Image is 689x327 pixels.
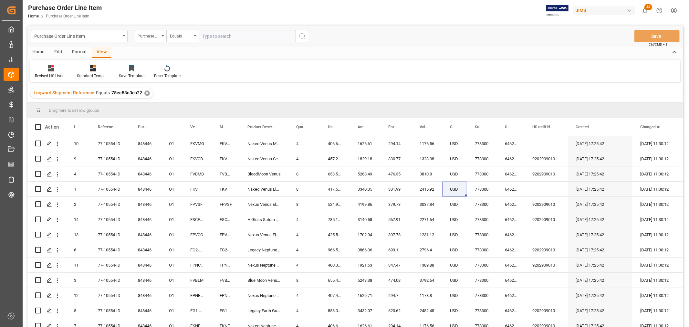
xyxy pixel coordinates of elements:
div: 858.0165 [320,303,350,318]
div: 646242 [497,151,525,166]
div: 4 [288,136,320,151]
div: FKV [183,182,212,196]
button: show 32 new notifications [638,3,652,18]
div: 480.3825 [320,258,350,272]
div: FPVSF [212,197,240,212]
div: FPVCG [183,227,212,242]
div: 1323.08 [412,151,442,166]
div: Format [67,47,92,58]
div: 4 [288,303,320,318]
div: 848446 [130,212,161,227]
div: O1 [161,212,183,227]
div: USD [442,182,467,196]
div: 1921.53 [350,258,381,272]
div: [DATE] 17:25:42 [568,166,632,181]
div: [DATE] 17:25:42 [568,288,632,303]
div: 848446 [130,288,161,303]
a: Home [28,14,39,18]
div: 1829.18 [350,151,381,166]
div: [DATE] 17:25:42 [568,303,632,318]
div: 1178.8 [412,288,442,303]
div: 1702.04 [350,227,381,242]
div: USD [442,258,467,272]
div: 406.653 [320,136,350,151]
div: 646242 [497,136,525,151]
div: 848446 [130,258,161,272]
div: FPNCECF [183,258,212,272]
div: FVBMB [212,166,240,181]
div: 655.4227 [320,273,350,288]
div: 417.5057 [320,182,350,196]
div: Nexus Neptune Elec. Black [240,288,288,303]
div: 10 [66,136,90,151]
div: 407.4272 [320,288,350,303]
div: 4 [288,258,320,272]
div: USD [442,212,467,227]
span: Purchase Order Number [138,125,148,129]
div: O1 [161,303,183,318]
div: O1 [161,258,183,272]
div: Purchase Order Line Item [28,3,102,13]
div: 567.91 [381,212,412,227]
div: 13 [66,227,90,242]
div: 2271.64 [412,212,442,227]
div: 778300 [467,197,497,212]
div: [DATE] 17:25:42 [568,212,632,227]
div: 2 [66,197,90,212]
button: Help Center [652,3,667,18]
div: [DATE] 17:25:42 [568,151,632,166]
span: Reference 2 Vendor [98,125,117,129]
div: [DATE] 17:25:42 [568,227,632,242]
div: FPNE-CK [212,288,240,303]
div: 778300 [467,182,497,196]
span: Equals [96,90,110,95]
div: FKVCD [183,151,212,166]
div: Press SPACE to select this row. [27,166,66,182]
div: 8 [288,197,320,212]
div: FKVMG [212,136,240,151]
div: Equals [170,32,192,39]
div: 301.99 [381,182,412,196]
div: 77-10554-ID [90,212,130,227]
span: Amount Extended Price [358,125,367,129]
div: 646242 [497,242,525,257]
div: 848446 [130,227,161,242]
div: Naked Venus Cedar MahogElectro [240,151,288,166]
div: USD [442,197,467,212]
div: FVBLM [212,273,240,288]
div: 778300 [467,258,497,272]
div: FG1-HCE [212,303,240,318]
button: open menu [134,30,166,42]
div: 8 [288,182,320,196]
span: Currency Code From Detail [450,125,454,129]
div: 8 [288,166,320,181]
span: Vendor Cross Reference Item Number [190,125,198,129]
div: 474.08 [381,273,412,288]
div: [DATE] 17:25:42 [568,242,632,257]
div: 620.62 [381,303,412,318]
div: 1629.71 [350,288,381,303]
div: 77-10554-ID [90,258,130,272]
div: 4 [66,166,90,181]
div: FG1-HCE [183,303,212,318]
div: Press SPACE to select this row. [27,136,66,151]
div: 646242 [497,212,525,227]
button: open menu [31,30,128,42]
div: O1 [161,166,183,181]
div: FG2-NCE [183,242,212,257]
div: O1 [161,242,183,257]
div: 646242 [497,273,525,288]
div: 307.78 [381,227,412,242]
div: Standard Templates [77,73,109,79]
span: Unit Cost [328,125,336,129]
div: Action [45,124,59,130]
div: 848446 [130,151,161,166]
div: FSCEHG3 [183,212,212,227]
div: FKVMG [183,136,212,151]
div: 1626.61 [350,136,381,151]
div: USD [442,303,467,318]
button: search button [296,30,309,42]
div: FPVSF [183,197,212,212]
div: Press SPACE to select this row. [27,151,66,166]
button: open menu [166,30,199,42]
